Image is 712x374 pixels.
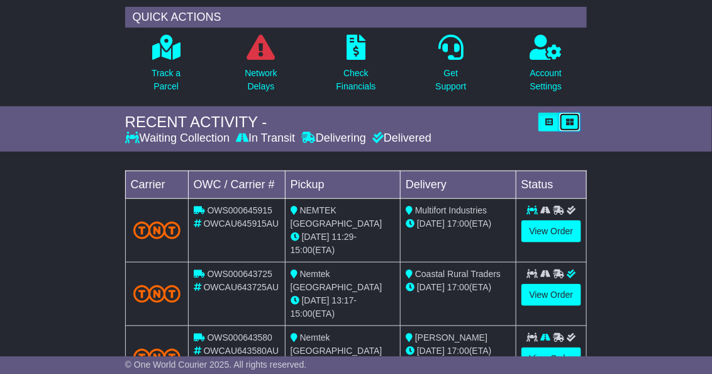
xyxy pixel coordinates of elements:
[151,34,181,100] a: Track aParcel
[417,346,445,356] span: [DATE]
[291,269,382,292] span: Nemtek [GEOGRAPHIC_DATA]
[133,222,181,239] img: TNT_Domestic.png
[291,309,313,319] span: 15:00
[188,171,285,198] td: OWC / Carrier #
[447,218,469,229] span: 17:00
[435,67,466,93] p: Get Support
[516,171,587,198] td: Status
[369,132,431,145] div: Delivered
[521,348,582,370] a: View Order
[302,295,330,305] span: [DATE]
[291,332,382,356] span: Nemtek [GEOGRAPHIC_DATA]
[125,132,233,145] div: Waiting Collection
[447,346,469,356] span: 17:00
[291,294,395,320] div: - (ETA)
[244,34,277,100] a: NetworkDelays
[291,245,313,255] span: 15:00
[133,285,181,302] img: TNT_Domestic.png
[337,67,376,93] p: Check Financials
[415,332,487,343] span: [PERSON_NAME]
[204,218,279,229] span: OWCAU645915AU
[125,113,533,132] div: RECENT ACTIVITY -
[125,360,307,370] span: © One World Courier 2025. All rights reserved.
[406,281,510,294] div: (ETA)
[332,295,354,305] span: 13:17
[417,218,445,229] span: [DATE]
[406,217,510,230] div: (ETA)
[233,132,298,145] div: In Transit
[302,232,330,242] span: [DATE]
[298,132,369,145] div: Delivering
[415,205,487,215] span: Multifort Industries
[245,67,277,93] p: Network Delays
[401,171,516,198] td: Delivery
[208,332,273,343] span: OWS000643580
[332,232,354,242] span: 11:29
[406,344,510,358] div: (ETA)
[435,34,467,100] a: GetSupport
[208,269,273,279] span: OWS000643725
[208,205,273,215] span: OWS000645915
[521,220,582,242] a: View Order
[291,205,382,229] span: NEMTEK [GEOGRAPHIC_DATA]
[285,171,400,198] td: Pickup
[530,34,563,100] a: AccountSettings
[521,284,582,306] a: View Order
[125,7,587,28] div: QUICK ACTIONS
[447,282,469,292] span: 17:00
[417,282,445,292] span: [DATE]
[336,34,377,100] a: CheckFinancials
[530,67,562,93] p: Account Settings
[204,346,279,356] span: OWCAU643580AU
[204,282,279,292] span: OWCAU643725AU
[152,67,181,93] p: Track a Parcel
[125,171,188,198] td: Carrier
[291,230,395,257] div: - (ETA)
[415,269,501,279] span: Coastal Rural Traders
[133,349,181,366] img: TNT_Domestic.png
